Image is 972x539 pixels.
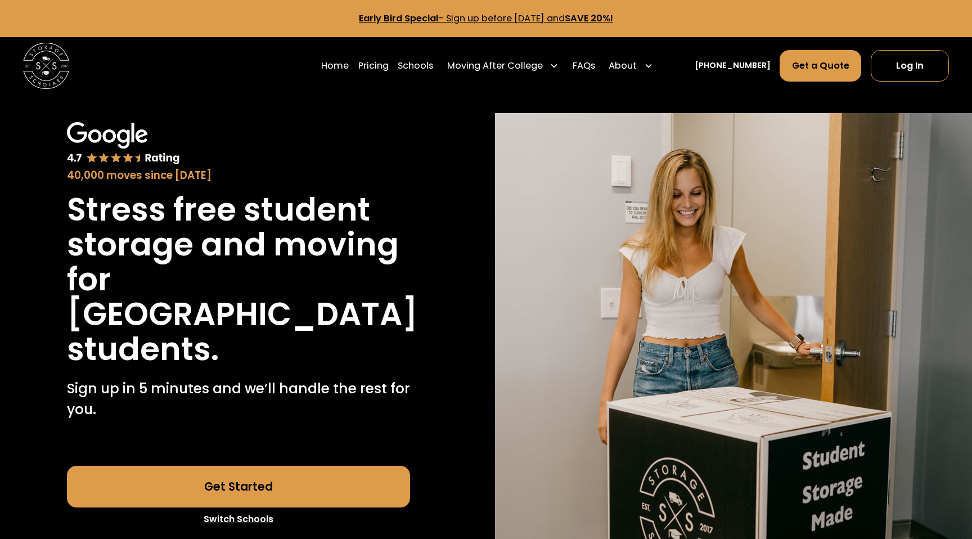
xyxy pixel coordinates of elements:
a: Pricing [358,50,389,82]
div: 40,000 moves since [DATE] [67,168,410,183]
a: Get Started [67,466,410,507]
a: Log In [871,50,949,81]
strong: SAVE 20%! [565,12,613,25]
a: Early Bird Special- Sign up before [DATE] andSAVE 20%! [359,12,613,25]
a: FAQs [573,50,595,82]
h1: [GEOGRAPHIC_DATA] [67,297,418,332]
div: About [609,59,637,73]
a: [PHONE_NUMBER] [695,60,771,72]
div: Moving After College [447,59,543,73]
img: Google 4.7 star rating [67,122,180,165]
img: Storage Scholars main logo [23,43,69,89]
a: Get a Quote [780,50,861,81]
a: Schools [398,50,433,82]
strong: Early Bird Special [359,12,438,25]
a: Home [321,50,349,82]
a: Switch Schools [67,507,410,531]
p: Sign up in 5 minutes and we’ll handle the rest for you. [67,379,410,420]
h1: Stress free student storage and moving for [67,192,410,297]
h1: students. [67,332,219,367]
